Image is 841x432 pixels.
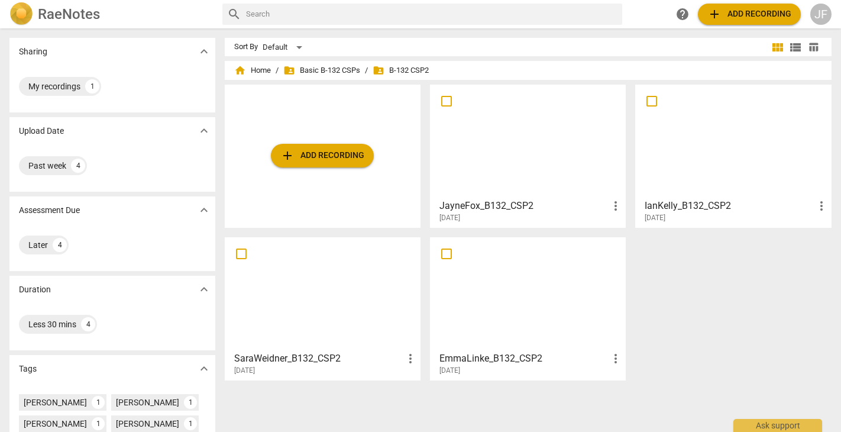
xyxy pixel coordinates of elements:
button: Upload [698,4,801,25]
p: Assessment Due [19,204,80,217]
span: Add recording [707,7,791,21]
div: [PERSON_NAME] [116,396,179,408]
a: JayneFox_B132_CSP2[DATE] [434,89,622,223]
div: Past week [28,160,66,172]
button: Show more [195,201,213,219]
div: 4 [81,317,95,331]
div: 1 [184,396,197,409]
div: My recordings [28,80,80,92]
span: [DATE] [439,213,460,223]
button: JF [810,4,832,25]
a: SaraWeidner_B132_CSP2[DATE] [229,241,416,375]
p: Tags [19,363,37,375]
span: home [234,65,246,76]
button: Tile view [769,38,787,56]
span: view_list [788,40,803,54]
span: Add recording [280,149,364,163]
span: expand_more [197,124,211,138]
h3: EmmaLinke_B132_CSP2 [439,352,609,366]
span: expand_more [197,282,211,296]
button: Table view [804,38,822,56]
div: Default [263,38,306,57]
div: Ask support [733,419,822,432]
div: 1 [85,79,99,94]
div: 1 [92,417,105,430]
span: more_vert [814,199,829,213]
a: IanKelly_B132_CSP2[DATE] [639,89,827,223]
div: [PERSON_NAME] [24,418,87,430]
div: Less 30 mins [28,318,76,330]
span: view_module [771,40,785,54]
div: 1 [184,417,197,430]
span: add [707,7,722,21]
h2: RaeNotes [38,6,100,22]
div: 1 [92,396,105,409]
button: Show more [195,360,213,378]
span: folder_shared [373,65,384,76]
button: Show more [195,281,213,298]
span: [DATE] [234,366,255,376]
a: Help [672,4,693,25]
span: [DATE] [439,366,460,376]
input: Search [246,5,618,24]
p: Upload Date [19,125,64,137]
div: 4 [53,238,67,252]
span: help [675,7,690,21]
div: [PERSON_NAME] [116,418,179,430]
span: Basic B-132 CSPs [283,65,360,76]
a: EmmaLinke_B132_CSP2[DATE] [434,241,622,375]
span: B-132 CSP2 [373,65,429,76]
div: Later [28,239,48,251]
img: Logo [9,2,33,26]
h3: SaraWeidner_B132_CSP2 [234,352,403,366]
span: Home [234,65,271,76]
h3: JayneFox_B132_CSP2 [439,199,609,213]
span: more_vert [609,352,623,366]
button: Show more [195,122,213,140]
button: List view [787,38,804,56]
button: Show more [195,43,213,60]
span: expand_more [197,203,211,217]
span: expand_more [197,362,211,376]
span: [DATE] [645,213,665,223]
h3: IanKelly_B132_CSP2 [645,199,814,213]
div: [PERSON_NAME] [24,396,87,408]
span: folder_shared [283,65,295,76]
span: more_vert [403,352,418,366]
span: table_chart [808,41,819,53]
p: Sharing [19,46,47,58]
span: / [276,66,279,75]
span: search [227,7,241,21]
a: LogoRaeNotes [9,2,213,26]
div: 4 [71,159,85,173]
p: Duration [19,283,51,296]
div: Sort By [234,43,258,51]
span: more_vert [609,199,623,213]
span: / [365,66,368,75]
span: add [280,149,295,163]
span: expand_more [197,44,211,59]
button: Upload [271,144,374,167]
